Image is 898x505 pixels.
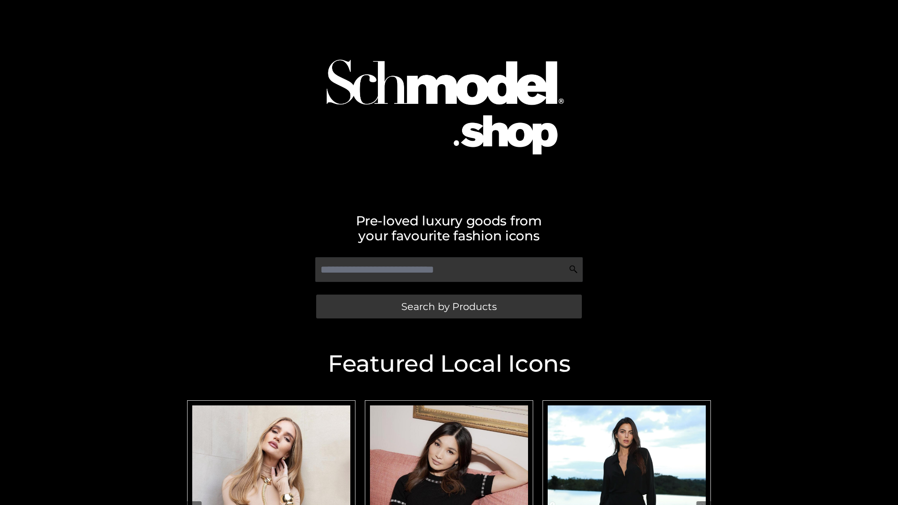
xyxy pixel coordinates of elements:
h2: Featured Local Icons​ [182,352,716,375]
a: Search by Products [316,295,582,318]
span: Search by Products [401,302,497,311]
h2: Pre-loved luxury goods from your favourite fashion icons [182,213,716,243]
img: Search Icon [569,265,578,274]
